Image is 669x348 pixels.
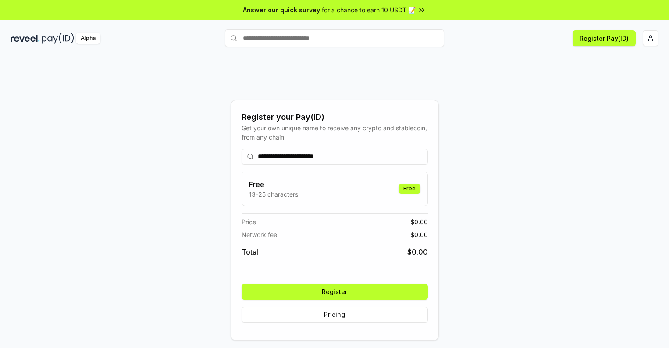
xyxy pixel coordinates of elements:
[249,179,298,190] h3: Free
[242,123,428,142] div: Get your own unique name to receive any crypto and stablecoin, from any chain
[76,33,100,44] div: Alpha
[242,247,258,257] span: Total
[410,230,428,239] span: $ 0.00
[243,5,320,14] span: Answer our quick survey
[42,33,74,44] img: pay_id
[242,230,277,239] span: Network fee
[399,184,420,194] div: Free
[410,217,428,226] span: $ 0.00
[242,284,428,300] button: Register
[407,247,428,257] span: $ 0.00
[242,111,428,123] div: Register your Pay(ID)
[249,190,298,199] p: 13-25 characters
[242,217,256,226] span: Price
[11,33,40,44] img: reveel_dark
[242,307,428,323] button: Pricing
[573,30,636,46] button: Register Pay(ID)
[322,5,416,14] span: for a chance to earn 10 USDT 📝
